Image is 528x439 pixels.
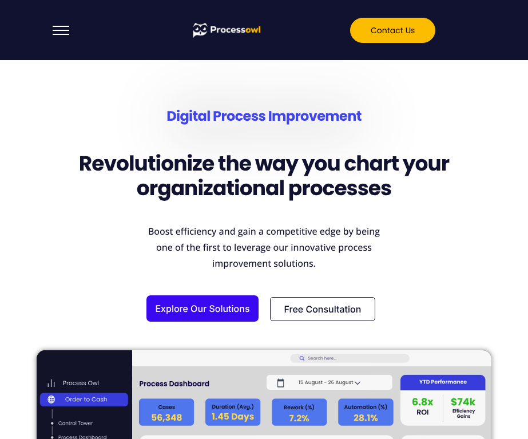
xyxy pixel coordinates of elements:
[69,151,459,200] h2: Revolutionize the way you chart your organizational processes
[284,304,362,314] span: Free Consultation
[11,109,517,125] h1: Digital Process Improvement
[270,297,376,321] a: Free Consultation
[48,21,74,39] button: hamburger-icon
[146,295,258,322] a: Explore Our Solutions
[350,18,435,43] a: Contact us
[155,304,249,313] span: Explore Our Solutions
[148,223,380,271] p: Boost efficiency and gain a competitive edge by being one of the first to leverage our innovative...
[371,26,415,34] span: Contact us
